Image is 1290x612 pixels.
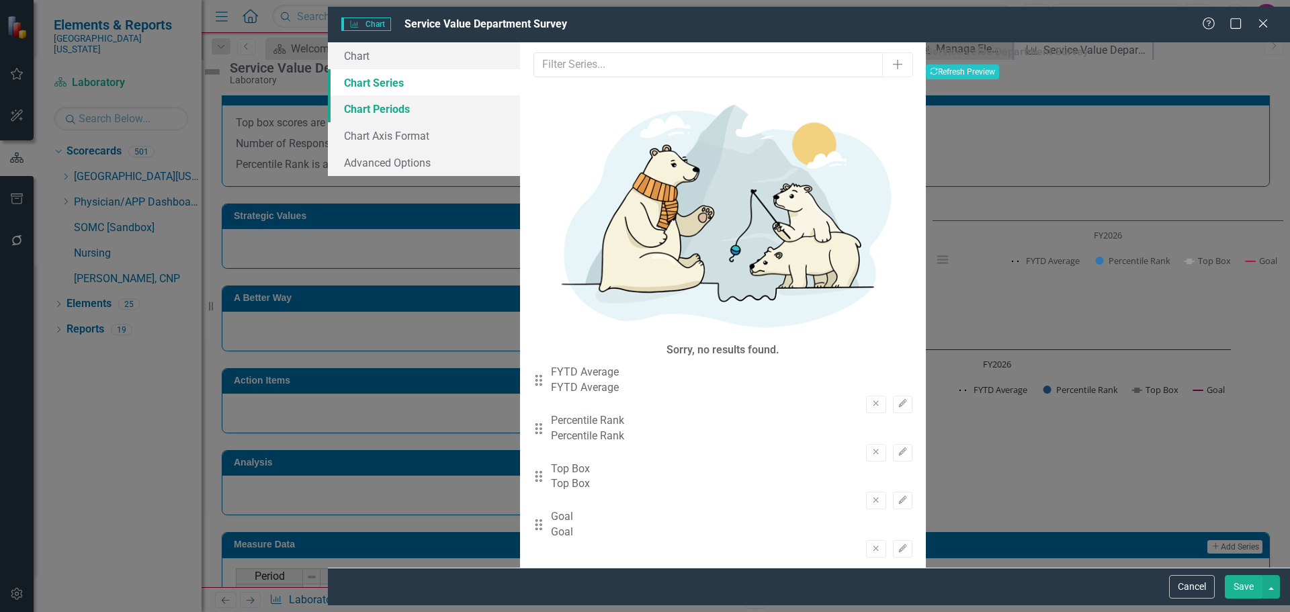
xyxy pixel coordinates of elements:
div: Sorry, no results found. [666,343,779,358]
div: Top Box [551,476,590,492]
div: FYTD Average [551,380,619,396]
div: Top Box [551,462,590,477]
div: FYTD Average [551,365,619,380]
a: Advanced Options [328,149,520,176]
span: Service Value Department Survey [404,17,567,30]
button: Show Percentile Rank [1096,255,1171,267]
div: Goal [551,509,573,525]
input: Filter Series... [533,52,883,77]
div: Percentile Rank [551,429,624,444]
text: FY2026 [1094,229,1122,241]
div: Chart. Highcharts interactive chart. [926,79,1290,281]
a: Chart Periods [328,95,520,122]
div: Percentile Rank [551,413,624,429]
button: Show Goal [1246,255,1277,267]
span: Chart [341,17,391,31]
a: Chart [328,42,520,69]
a: Chart Axis Format [328,122,520,149]
button: View chart menu, Chart [933,251,952,269]
button: Save [1225,575,1262,599]
div: Goal [551,525,573,540]
svg: Interactive chart [926,79,1290,281]
button: Show FYTD Average [1012,255,1081,267]
button: Refresh Preview [926,64,999,79]
h3: Service Value Department Survey [926,46,1290,58]
button: Show Top Box [1185,255,1231,267]
img: No results found [533,87,912,340]
button: Cancel [1169,575,1215,599]
a: Chart Series [328,69,520,96]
